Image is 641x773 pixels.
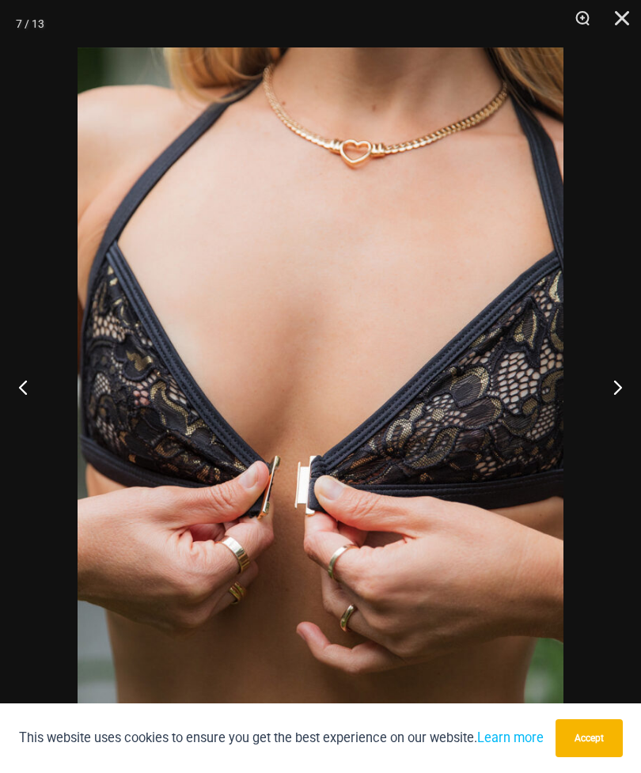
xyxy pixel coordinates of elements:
[19,727,544,748] p: This website uses cookies to ensure you get the best experience on our website.
[556,719,623,757] button: Accept
[582,347,641,426] button: Next
[16,12,44,36] div: 7 / 13
[477,730,544,745] a: Learn more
